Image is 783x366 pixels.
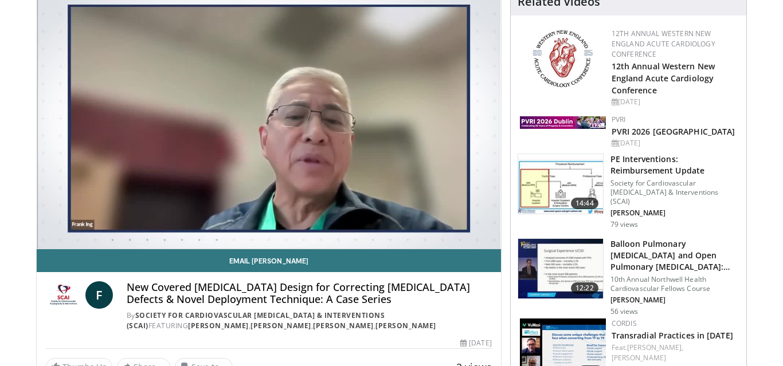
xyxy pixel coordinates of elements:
a: 12:22 Balloon Pulmonary [MEDICAL_DATA] and Open Pulmonary [MEDICAL_DATA]: Tre… 10th Annual Northw... [518,238,739,316]
div: [DATE] [460,338,491,348]
a: PVRI 2026 [GEOGRAPHIC_DATA] [612,126,735,137]
h3: PE Interventions: Reimbursement Update [610,154,739,176]
a: [PERSON_NAME] [188,321,249,330]
h3: Balloon Pulmonary [MEDICAL_DATA] and Open Pulmonary [MEDICAL_DATA]: Tre… [610,238,739,273]
a: [PERSON_NAME] [313,321,374,330]
a: Email [PERSON_NAME] [37,249,501,272]
a: 12th Annual Western New England Acute Cardiology Conference [612,61,715,96]
img: 33783847-ac93-4ca7-89f8-ccbd48ec16ca.webp.150x105_q85_autocrop_double_scale_upscale_version-0.2.jpg [520,116,606,129]
a: 12th Annual Western New England Acute Cardiology Conference [612,29,715,59]
div: [DATE] [612,97,737,107]
p: [PERSON_NAME] [610,208,739,218]
a: Society for Cardiovascular [MEDICAL_DATA] & Interventions (SCAI) [127,310,385,330]
a: [PERSON_NAME], [627,343,683,352]
p: Society for Cardiovascular [MEDICAL_DATA] & Interventions (SCAI) [610,179,739,206]
img: 0954f259-7907-4053-a817-32a96463ecc8.png.150x105_q85_autocrop_double_scale_upscale_version-0.2.png [531,29,594,89]
div: [DATE] [612,138,737,148]
a: [PERSON_NAME] [612,353,666,363]
p: 56 views [610,307,639,316]
img: d5ac4bfd-f0bb-4a03-b98a-9c3cc6a3b542.150x105_q85_crop-smart_upscale.jpg [518,239,603,298]
a: [PERSON_NAME] [375,321,436,330]
span: 14:44 [571,198,598,209]
div: By FEATURING , , , [127,310,492,331]
p: [PERSON_NAME] [610,296,739,305]
div: Feat. [612,343,737,363]
img: ccd1749e-1cc5-4774-bd0b-8af7a11030fb.150x105_q85_crop-smart_upscale.jpg [518,154,603,214]
a: Transradial Practices in [DATE] [612,330,733,341]
a: PVRI [612,115,626,124]
a: 14:44 PE Interventions: Reimbursement Update Society for Cardiovascular [MEDICAL_DATA] & Interven... [518,154,739,229]
p: 79 views [610,220,639,229]
a: F [85,281,113,309]
p: 10th Annual Northwell Health Cardiovascular Fellows Course [610,275,739,293]
img: Society for Cardiovascular Angiography & Interventions (SCAI) [46,281,81,309]
h4: New Covered [MEDICAL_DATA] Design for Correcting [MEDICAL_DATA] Defects & Novel Deployment Techni... [127,281,492,306]
span: 12:22 [571,282,598,294]
a: [PERSON_NAME] [250,321,311,330]
a: Cordis [612,318,637,328]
